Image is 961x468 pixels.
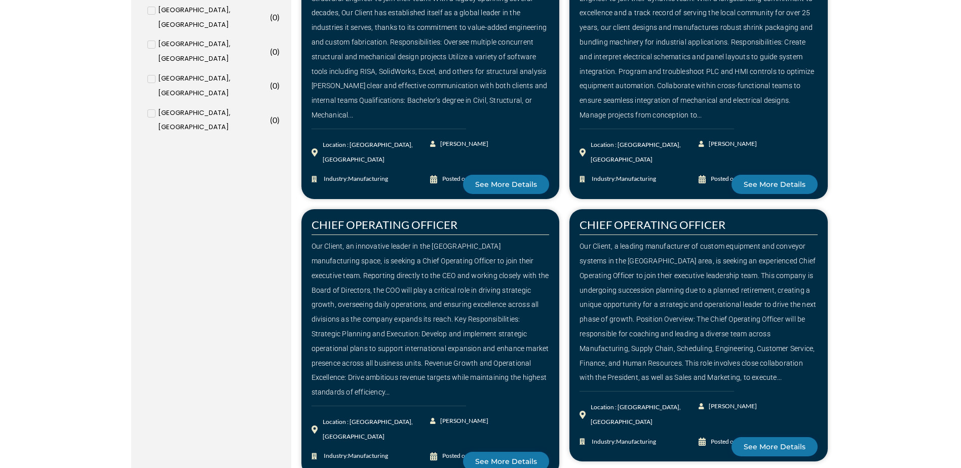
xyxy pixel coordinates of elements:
span: See More Details [475,181,537,188]
span: [PERSON_NAME] [438,414,488,428]
a: See More Details [732,175,818,194]
span: ) [277,81,280,90]
span: ( [270,115,273,125]
div: Location : [GEOGRAPHIC_DATA], [GEOGRAPHIC_DATA] [591,138,699,167]
span: See More Details [744,181,805,188]
div: Our Client, a leading manufacturer of custom equipment and conveyor systems in the [GEOGRAPHIC_DA... [580,239,818,385]
div: Our Client, an innovative leader in the [GEOGRAPHIC_DATA] manufacturing space, is seeking a Chief... [312,239,550,400]
a: See More Details [463,175,549,194]
span: 0 [273,115,277,125]
span: [GEOGRAPHIC_DATA], [GEOGRAPHIC_DATA] [158,106,267,135]
a: [PERSON_NAME] [430,414,489,428]
span: ( [270,12,273,22]
a: See More Details [732,437,818,456]
span: ( [270,47,273,56]
a: [PERSON_NAME] [430,137,489,151]
span: [GEOGRAPHIC_DATA], [GEOGRAPHIC_DATA] [158,71,267,101]
div: Location : [GEOGRAPHIC_DATA], [GEOGRAPHIC_DATA] [591,400,699,430]
a: CHIEF OPERATING OFFICER [312,218,457,231]
span: ) [277,115,280,125]
span: ) [277,12,280,22]
span: [PERSON_NAME] [706,137,757,151]
div: Location : [GEOGRAPHIC_DATA], [GEOGRAPHIC_DATA] [323,138,431,167]
span: 0 [273,81,277,90]
div: Location : [GEOGRAPHIC_DATA], [GEOGRAPHIC_DATA] [323,415,431,444]
span: 0 [273,12,277,22]
span: See More Details [475,458,537,465]
a: [PERSON_NAME] [699,399,758,414]
a: CHIEF OPERATING OFFICER [580,218,725,231]
span: [PERSON_NAME] [706,399,757,414]
span: [GEOGRAPHIC_DATA], [GEOGRAPHIC_DATA] [158,37,267,66]
span: See More Details [744,443,805,450]
span: 0 [273,47,277,56]
span: ) [277,47,280,56]
span: ( [270,81,273,90]
span: [PERSON_NAME] [438,137,488,151]
span: [GEOGRAPHIC_DATA], [GEOGRAPHIC_DATA] [158,3,267,32]
a: [PERSON_NAME] [699,137,758,151]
